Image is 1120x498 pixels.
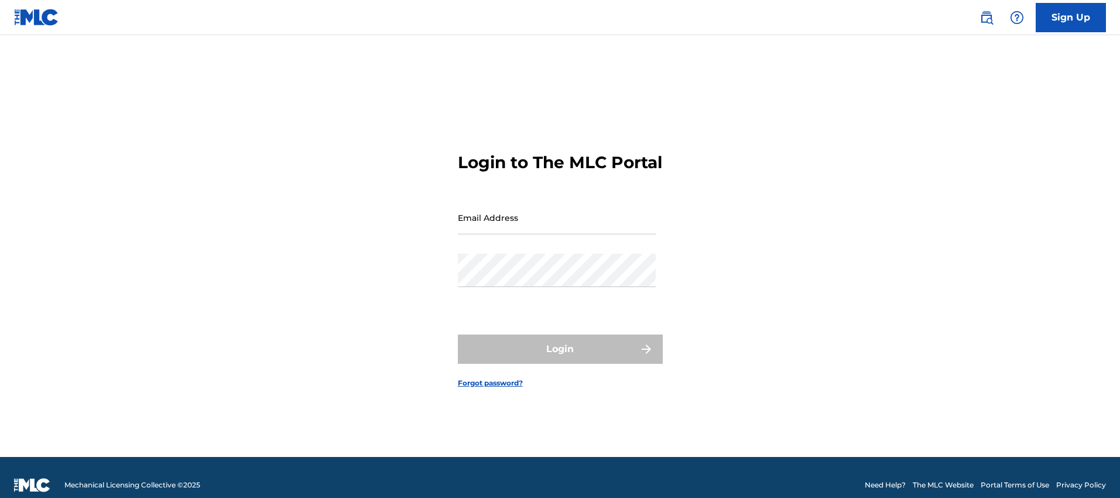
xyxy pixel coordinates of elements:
span: Mechanical Licensing Collective © 2025 [64,480,200,490]
a: Forgot password? [458,378,523,388]
a: Need Help? [865,480,906,490]
a: Sign Up [1036,3,1106,32]
div: Help [1005,6,1029,29]
a: Public Search [975,6,998,29]
img: help [1010,11,1024,25]
a: Portal Terms of Use [981,480,1049,490]
img: search [979,11,994,25]
img: MLC Logo [14,9,59,26]
img: logo [14,478,50,492]
h3: Login to The MLC Portal [458,152,662,173]
a: The MLC Website [913,480,974,490]
a: Privacy Policy [1056,480,1106,490]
